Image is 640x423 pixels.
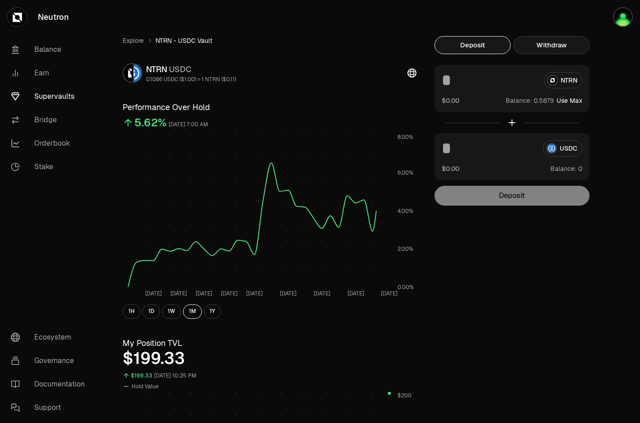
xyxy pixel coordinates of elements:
[4,85,97,108] a: Supervaults
[4,326,97,349] a: Ecosystem
[169,120,208,130] div: [DATE] 7:00 AM
[169,64,192,74] span: USDC
[506,96,532,105] span: Balance:
[132,383,159,390] span: Hold Value
[314,290,330,297] tspan: [DATE]
[123,36,416,45] nav: breadcrumb
[4,349,97,372] a: Governance
[123,64,132,82] img: NTRN Logo
[170,290,187,297] tspan: [DATE]
[557,96,582,105] button: Use Max
[183,304,202,319] button: 1M
[196,290,212,297] tspan: [DATE]
[162,304,181,319] button: 1W
[381,290,398,297] tspan: [DATE]
[442,96,459,105] button: $0.00
[142,304,160,319] button: 1D
[4,61,97,85] a: Earn
[146,76,236,83] div: 0.1086 USDC ($1.00) = 1 NTRN ($0.11)
[133,64,142,82] img: USDC Logo
[123,337,416,349] h3: My Position TVL
[4,38,97,61] a: Balance
[4,108,97,132] a: Bridge
[442,164,459,173] button: $0.00
[513,36,590,54] button: Withdraw
[123,101,416,114] h3: Performance Over Hold
[145,290,162,297] tspan: [DATE]
[434,36,511,54] button: Deposit
[146,63,236,76] div: NTRN
[134,115,167,130] div: 5.62%
[398,284,414,291] tspan: 0.00%
[4,155,97,179] a: Stake
[4,132,97,155] a: Orderbook
[204,304,221,319] button: 1Y
[123,304,141,319] button: 1H
[280,290,297,297] tspan: [DATE]
[398,245,413,253] tspan: 2.00%
[123,36,144,45] a: Explore
[550,164,576,173] span: Balance:
[4,372,97,396] a: Documentation
[221,290,238,297] tspan: [DATE]
[347,290,364,297] tspan: [DATE]
[131,371,152,381] div: $199.33
[398,207,413,215] tspan: 4.00%
[155,36,212,45] span: NTRN - USDC Vault
[246,290,263,297] tspan: [DATE]
[154,371,197,381] div: [DATE] 10:25 PM
[4,396,97,419] a: Support
[398,392,411,399] tspan: $200
[398,169,413,176] tspan: 6.00%
[123,349,416,368] div: $199.33
[398,133,413,141] tspan: 8.00%
[614,8,632,26] img: kkr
